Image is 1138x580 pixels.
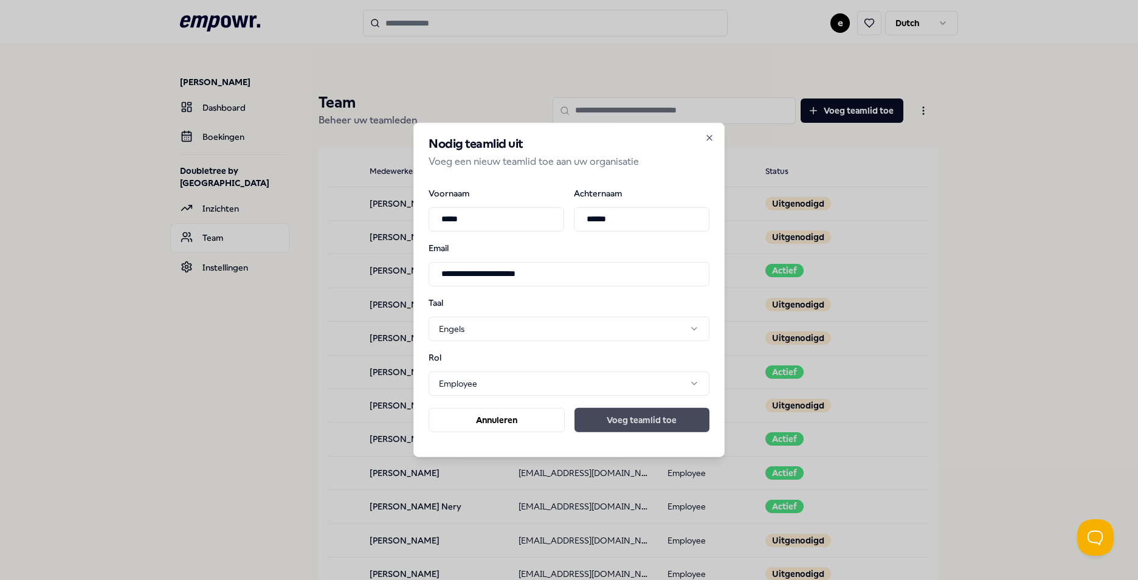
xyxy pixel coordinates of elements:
[429,243,709,252] label: Email
[429,138,709,150] h2: Nodig teamlid uit
[574,408,709,432] button: Voeg teamlid toe
[429,188,564,197] label: Voornaam
[429,408,565,432] button: Annuleren
[429,298,492,306] label: Taal
[574,188,709,197] label: Achternaam
[429,154,709,170] p: Voeg een nieuw teamlid toe aan uw organisatie
[429,353,492,362] label: Rol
